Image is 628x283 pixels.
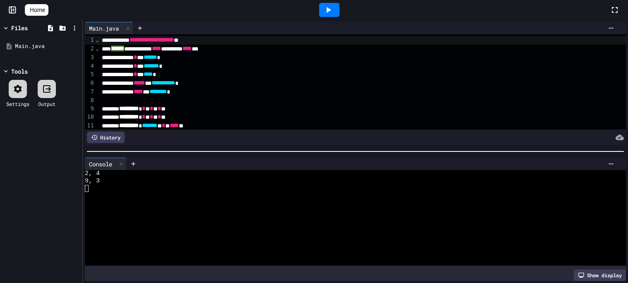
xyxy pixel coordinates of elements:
[85,53,95,62] div: 3
[85,79,95,88] div: 6
[85,177,100,185] span: 9, 3
[85,45,95,53] div: 2
[85,158,127,170] div: Console
[95,36,99,43] span: Fold line
[85,113,95,122] div: 10
[85,170,100,177] span: 2, 4
[85,70,95,79] div: 5
[85,122,95,130] div: 11
[85,62,95,71] div: 4
[85,36,95,45] div: 1
[15,42,79,50] div: Main.java
[95,45,99,52] span: Fold line
[25,4,48,16] a: Home
[85,24,123,33] div: Main.java
[85,105,95,113] div: 9
[87,132,125,143] div: History
[574,269,626,281] div: Show display
[11,67,28,76] div: Tools
[85,160,116,168] div: Console
[38,100,55,108] div: Output
[6,100,29,108] div: Settings
[85,96,95,105] div: 8
[11,24,28,32] div: Files
[30,6,45,14] span: Home
[85,88,95,96] div: 7
[85,22,133,34] div: Main.java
